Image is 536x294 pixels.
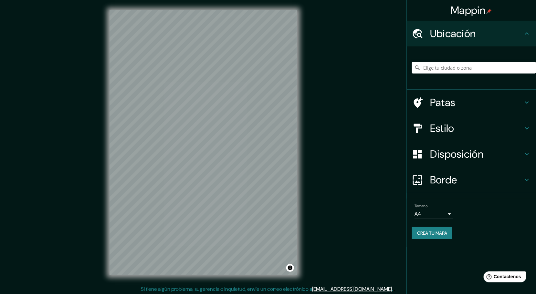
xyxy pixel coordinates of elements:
[407,115,536,141] div: Estilo
[415,203,428,209] font: Tamaño
[487,9,492,14] img: pin-icon.png
[430,173,457,187] font: Borde
[430,122,454,135] font: Estilo
[407,90,536,115] div: Patas
[430,147,483,161] font: Disposición
[141,286,312,292] font: Si tiene algún problema, sugerencia o inquietud, envíe un correo electrónico a
[415,209,453,219] div: A4
[412,227,452,239] button: Crea tu mapa
[412,62,536,73] input: Elige tu ciudad o zona
[430,27,476,40] font: Ubicación
[451,4,486,17] font: Mappin
[407,21,536,46] div: Ubicación
[286,264,294,272] button: Activar o desactivar atribución
[312,286,392,292] a: [EMAIL_ADDRESS][DOMAIN_NAME]
[393,285,394,292] font: .
[407,167,536,193] div: Borde
[392,286,393,292] font: .
[415,211,421,217] font: A4
[407,141,536,167] div: Disposición
[478,269,529,287] iframe: Lanzador de widgets de ayuda
[394,285,395,292] font: .
[430,96,456,109] font: Patas
[417,230,447,236] font: Crea tu mapa
[110,10,297,275] canvas: Mapa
